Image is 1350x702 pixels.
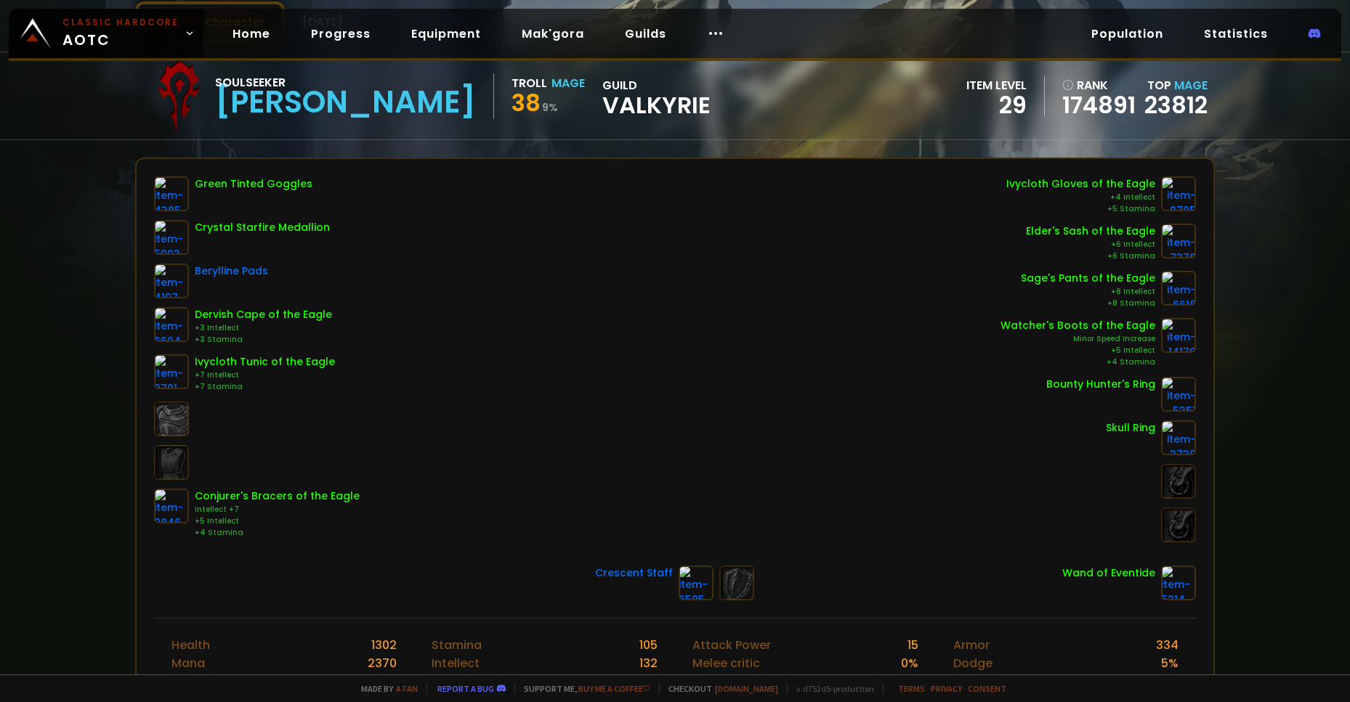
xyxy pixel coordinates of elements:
[510,19,596,49] a: Mak'gora
[602,76,711,116] div: guild
[215,91,476,113] div: [PERSON_NAME]
[578,683,650,694] a: Buy me a coffee
[931,683,962,694] a: Privacy
[195,381,335,393] div: +7 Stamina
[154,307,189,342] img: item-6604
[968,683,1006,694] a: Consent
[195,354,335,370] div: Ivycloth Tunic of the Eagle
[195,220,330,235] div: Crystal Starfire Medallion
[171,636,210,654] div: Health
[9,9,203,58] a: Classic HardcoreAOTC
[195,504,360,515] div: Intellect +7
[1156,636,1179,654] div: 334
[1026,239,1155,250] div: +6 Intellect
[1062,76,1136,94] div: rank
[1144,89,1208,121] a: 23812
[371,636,397,654] div: 1302
[1080,19,1175,49] a: Population
[1006,192,1155,203] div: +4 Intellect
[1021,298,1155,309] div: +8 Stamina
[715,683,778,694] a: [DOMAIN_NAME]
[512,74,547,92] div: Troll
[1001,356,1155,368] div: +4 Stamina
[400,19,493,49] a: Equipment
[595,566,673,581] div: Crescent Staff
[1161,318,1196,353] img: item-14176
[613,19,678,49] a: Guilds
[62,16,179,51] span: AOTC
[551,74,585,92] div: Mage
[1021,286,1155,298] div: +8 Intellect
[432,672,483,690] div: Strength
[953,636,990,654] div: Armor
[1006,176,1155,192] div: Ivycloth Gloves of the Eagle
[953,654,993,672] div: Dodge
[1021,271,1155,286] div: Sage's Pants of the Eagle
[195,489,360,504] div: Conjurer's Bracers of the Eagle
[432,636,482,654] div: Stamina
[1046,377,1155,392] div: Bounty Hunter's Ring
[1161,176,1196,211] img: item-9795
[514,683,650,694] span: Support me,
[1161,672,1179,690] div: 0 %
[1161,377,1196,412] img: item-5351
[1161,566,1196,600] img: item-5214
[1161,420,1196,455] img: item-3739
[639,636,658,654] div: 105
[154,220,189,255] img: item-5003
[602,94,711,116] span: Valkyrie
[215,73,476,91] div: Soulseeker
[195,370,335,381] div: +7 Intellect
[1144,76,1208,94] div: Top
[195,176,312,192] div: Green Tinted Goggles
[352,683,418,694] span: Made by
[953,672,1051,690] div: [PERSON_NAME]
[1001,345,1155,356] div: +5 Intellect
[1161,224,1196,258] img: item-7370
[512,86,541,119] span: 38
[135,1,285,43] button: Scan character
[692,654,760,672] div: Melee critic
[639,654,658,672] div: 132
[396,683,418,694] a: a fan
[1026,250,1155,262] div: +6 Stamina
[1062,94,1136,116] a: 174891
[154,264,189,298] img: item-4197
[1106,420,1155,436] div: Skull Ring
[1192,19,1280,49] a: Statistics
[966,76,1027,94] div: item level
[898,683,925,694] a: Terms
[154,354,189,389] img: item-9791
[1174,77,1208,94] span: Mage
[432,654,480,672] div: Intellect
[901,654,918,672] div: 0 %
[195,307,332,322] div: Dervish Cape of the Eagle
[1001,333,1155,345] div: Minor Speed Increase
[966,94,1027,116] div: 29
[171,654,205,672] div: Mana
[299,19,382,49] a: Progress
[659,683,778,694] span: Checkout
[195,334,332,346] div: +3 Stamina
[901,672,918,690] div: 5 %
[1062,566,1155,581] div: Wand of Eventide
[62,16,179,29] small: Classic Hardcore
[195,515,360,527] div: +5 Intellect
[368,654,397,672] div: 2370
[692,636,771,654] div: Attack Power
[221,19,282,49] a: Home
[679,566,714,600] img: item-6505
[787,683,874,694] span: v. d752d5 - production
[1026,224,1155,239] div: Elder's Sash of the Eagle
[154,176,189,211] img: item-4385
[1161,271,1196,306] img: item-6616
[195,322,332,334] div: +3 Intellect
[195,264,268,279] div: Berylline Pads
[1001,318,1155,333] div: Watcher's Boots of the Eagle
[1161,654,1179,672] div: 5 %
[542,100,558,115] small: 9 %
[1006,203,1155,215] div: +5 Stamina
[154,489,189,523] img: item-9846
[437,683,494,694] a: Report a bug
[195,527,360,539] div: +4 Stamina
